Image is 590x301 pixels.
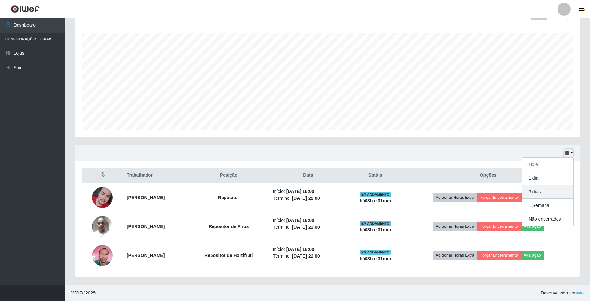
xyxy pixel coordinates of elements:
li: Início: [273,217,344,224]
time: [DATE] 22:00 [292,253,320,259]
strong: há 03 h e 31 min [360,256,391,261]
button: Avaliação [521,222,544,231]
span: Desenvolvido por [541,290,585,296]
strong: há 03 h e 31 min [360,198,391,203]
th: Trabalhador [123,168,188,183]
strong: Repositor de Frios [209,224,249,229]
th: Data [269,168,348,183]
span: EM ANDAMENTO [360,250,391,255]
button: Adicionar Horas Extra [433,251,477,260]
strong: há 03 h e 31 min [360,227,391,232]
strong: [PERSON_NAME] [127,253,165,258]
button: Forçar Encerramento [477,193,521,202]
time: [DATE] 22:00 [292,196,320,201]
strong: Repositor de Hortifruti [204,253,253,258]
time: [DATE] 16:00 [286,218,314,223]
li: Início: [273,188,344,195]
a: iWof [576,290,585,295]
strong: [PERSON_NAME] [127,195,165,200]
img: 1753956520242.jpeg [92,241,113,269]
th: Posição [188,168,269,183]
span: EM ANDAMENTO [360,192,391,197]
button: Não encerrados [522,212,573,226]
strong: [PERSON_NAME] [127,224,165,229]
li: Término: [273,195,344,202]
button: Adicionar Horas Extra [433,222,477,231]
time: [DATE] 16:00 [286,247,314,252]
li: Término: [273,224,344,231]
li: Término: [273,253,344,260]
span: © 2025 . [70,290,97,296]
button: Avaliação [521,251,544,260]
button: Forçar Encerramento [477,251,521,260]
button: 3 dias [522,185,573,199]
span: IWOF [70,290,82,295]
button: Forçar Encerramento [477,222,521,231]
th: Status [347,168,403,183]
img: CoreUI Logo [11,5,40,13]
strong: Repositor [218,195,239,200]
button: Hoje [522,158,573,171]
button: Avaliação [521,193,544,202]
button: 1 dia [522,171,573,185]
time: [DATE] 16:00 [286,189,314,194]
img: 1689468320787.jpeg [92,212,113,240]
time: [DATE] 22:00 [292,225,320,230]
button: Adicionar Horas Extra [433,193,477,202]
li: Início: [273,246,344,253]
th: Opções [403,168,573,183]
button: 1 Semana [522,199,573,212]
span: EM ANDAMENTO [360,221,391,226]
img: 1735296854752.jpeg [92,187,113,208]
